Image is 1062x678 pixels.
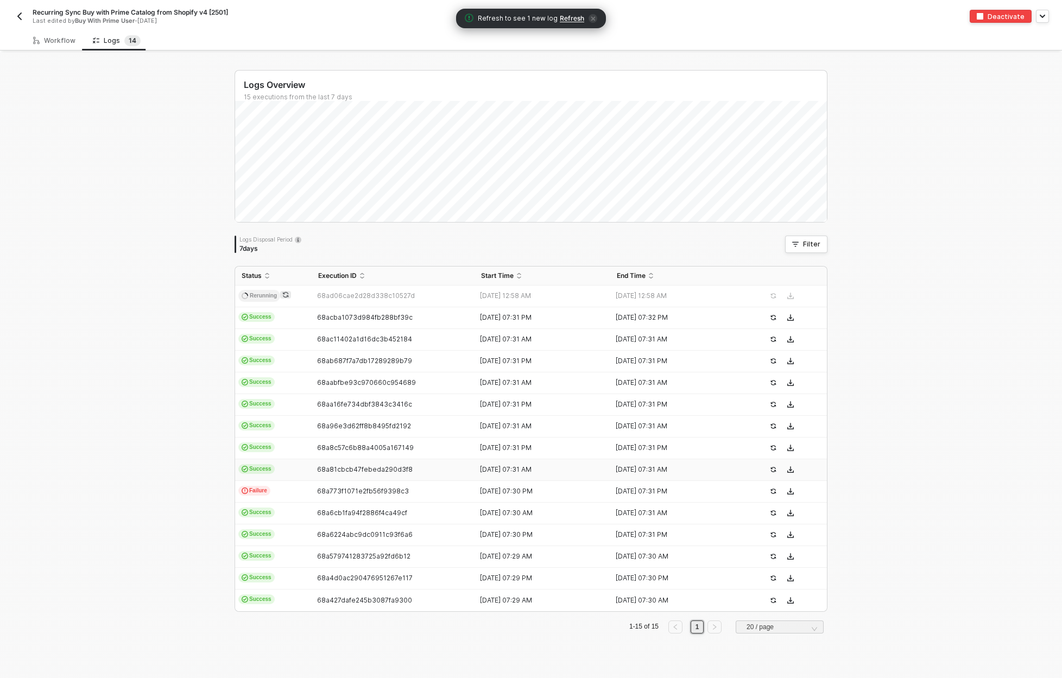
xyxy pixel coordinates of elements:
div: [DATE] 07:31 AM [610,335,737,344]
th: Execution ID [312,267,475,286]
div: [DATE] 12:58 AM [475,292,602,300]
span: 68a8c57c6b88a4005a167149 [317,443,414,452]
div: [DATE] 07:30 PM [610,574,737,582]
div: [DATE] 07:31 AM [610,465,737,474]
span: icon-success-page [770,336,776,343]
div: Filter [803,240,820,249]
span: 68a96e3d62ff8b8495fd2192 [317,422,411,430]
span: icon-cards [242,553,248,559]
span: Success [238,551,275,561]
span: icon-cards [242,314,248,320]
span: icon-success-page [770,597,776,604]
span: icon-download [787,401,794,408]
img: deactivate [977,13,983,20]
span: Success [238,334,275,344]
div: [DATE] 07:31 PM [610,487,737,496]
span: icon-download [787,575,794,581]
span: icon-success-page [770,423,776,429]
div: [DATE] 07:32 PM [610,313,737,322]
span: 68ad06cae2d28d338c10527d [317,292,415,300]
span: icon-cards [242,335,248,342]
span: 68acba1073d984fb288bf39c [317,313,413,321]
span: 68a773f1071e2fb56f9398c3 [317,487,409,495]
span: icon-success-page [770,445,776,451]
span: icon-success-page [770,510,776,516]
span: icon-download [787,597,794,604]
span: 68a6224abc9dc0911c93f6a6 [317,530,413,538]
span: Success [238,356,275,365]
span: icon-cards [242,357,248,364]
div: [DATE] 07:31 PM [610,400,737,409]
span: left [672,624,679,630]
span: 68a6cb1fa94f2886f4ca49cf [317,509,407,517]
div: [DATE] 07:29 AM [475,552,602,561]
button: left [668,620,682,633]
span: icon-download [787,488,794,495]
span: icon-success-page [770,466,776,473]
div: [DATE] 07:31 AM [475,378,602,387]
span: icon-cards [242,379,248,385]
span: 1 [129,36,132,45]
div: [DATE] 07:31 PM [610,443,737,452]
div: [DATE] 07:30 AM [610,596,737,605]
sup: 14 [124,35,141,46]
span: icon-success-page [770,358,776,364]
div: Page Size [736,620,824,638]
span: icon-success-page [770,379,776,386]
div: [DATE] 07:31 PM [475,313,602,322]
span: Success [238,594,275,604]
span: Execution ID [318,271,357,280]
li: Next Page [706,620,723,633]
div: [DATE] 07:30 PM [475,530,602,539]
span: icon-cards [242,444,248,451]
span: Success [238,508,275,517]
span: icon-cards [242,401,248,407]
div: [DATE] 07:31 AM [475,335,602,344]
div: [DATE] 12:58 AM [610,292,737,300]
button: right [707,620,722,633]
span: icon-download [787,379,794,386]
div: [DATE] 07:31 AM [610,422,737,430]
img: back [15,12,24,21]
div: Workflow [33,36,75,45]
span: 68a427dafe245b3087fa9300 [317,596,412,604]
span: icon-download [787,358,794,364]
span: icon-download [787,445,794,451]
span: icon-cards [242,422,248,429]
span: Rerunning [238,290,280,302]
span: icon-spinner [242,291,249,299]
div: Deactivate [988,12,1025,21]
span: Success [238,421,275,430]
span: 68aa16fe734dbf3843c3416c [317,400,412,408]
div: [DATE] 07:30 PM [475,487,602,496]
input: Page Size [742,621,817,633]
span: 4 [132,36,136,45]
span: Success [238,573,275,582]
li: 1-15 of 15 [628,620,660,633]
span: icon-success-page [770,314,776,321]
span: Success [238,399,275,409]
div: [DATE] 07:29 PM [475,574,602,582]
span: Failure [238,486,270,496]
div: Logs Disposal Period [239,236,301,243]
span: icon-download [787,336,794,343]
span: icon-download [787,553,794,560]
span: icon-cards [242,509,248,516]
div: [DATE] 07:31 PM [610,357,737,365]
span: 68ac11402a1d16dc3b452184 [317,335,412,343]
div: [DATE] 07:29 AM [475,596,602,605]
span: icon-exclamation [465,14,473,22]
div: [DATE] 07:31 AM [475,422,602,430]
div: [DATE] 07:31 PM [475,357,602,365]
span: 68a579741283725a92fd6b12 [317,552,410,560]
span: icon-exclamation [242,487,248,494]
div: 7 days [239,244,301,253]
li: 1 [691,620,704,633]
span: Success [238,377,275,387]
span: icon-sync [282,292,289,298]
span: icon-cards [242,531,248,537]
button: deactivateDeactivate [970,10,1032,23]
div: [DATE] 07:31 AM [475,465,602,474]
span: 68ab687f7a7db17289289b79 [317,357,412,365]
span: icon-download [787,466,794,473]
